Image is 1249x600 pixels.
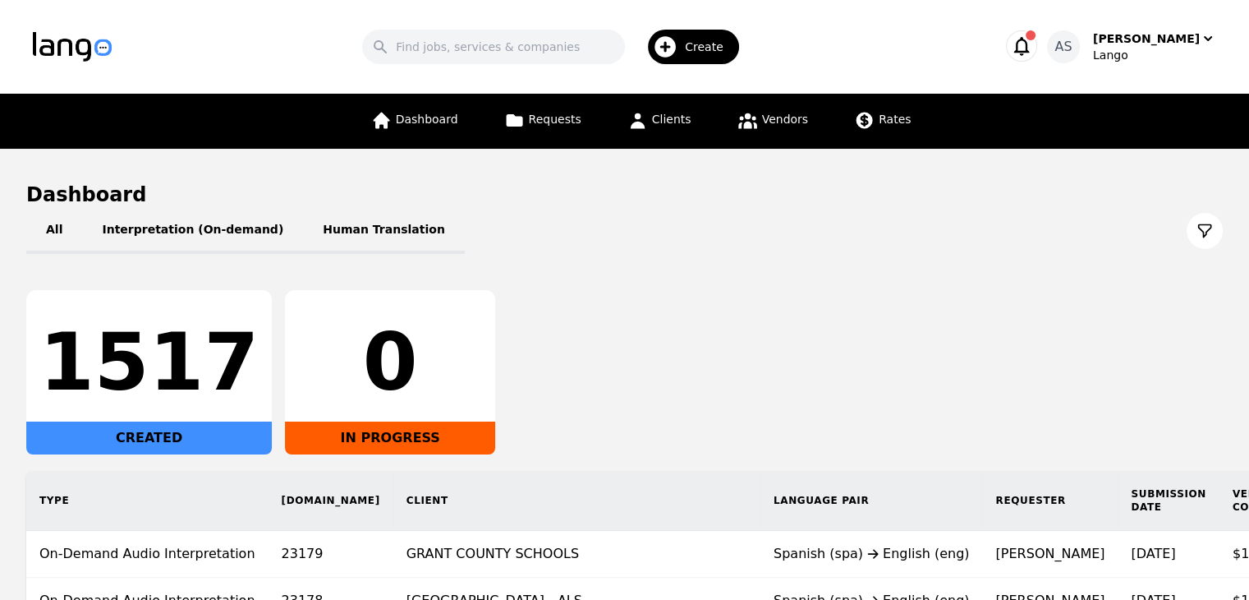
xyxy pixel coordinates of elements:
[393,471,760,531] th: Client
[33,32,112,62] img: Logo
[1187,213,1223,249] button: Filter
[26,422,272,455] div: CREATED
[362,30,625,64] input: Find jobs, services & companies
[618,94,701,149] a: Clients
[393,531,760,578] td: GRANT COUNTY SCHOOLS
[303,208,465,254] button: Human Translation
[39,323,259,402] div: 1517
[1093,30,1200,47] div: [PERSON_NAME]
[361,94,468,149] a: Dashboard
[685,39,735,55] span: Create
[396,113,458,126] span: Dashboard
[82,208,303,254] button: Interpretation (On-demand)
[26,182,1223,208] h1: Dashboard
[879,113,911,126] span: Rates
[728,94,818,149] a: Vendors
[1118,471,1219,531] th: Submission Date
[494,94,591,149] a: Requests
[982,471,1118,531] th: Requester
[529,113,581,126] span: Requests
[625,23,749,71] button: Create
[269,471,393,531] th: [DOMAIN_NAME]
[1131,546,1175,561] time: [DATE]
[652,113,691,126] span: Clients
[774,544,970,564] div: Spanish (spa) English (eng)
[269,531,393,578] td: 23179
[1047,30,1216,63] button: AS[PERSON_NAME]Lango
[285,422,495,455] div: IN PROGRESS
[26,531,269,578] td: On-Demand Audio Interpretation
[26,208,82,254] button: All
[762,113,808,126] span: Vendors
[844,94,921,149] a: Rates
[26,471,269,531] th: Type
[1054,37,1072,57] span: AS
[760,471,983,531] th: Language Pair
[1093,47,1216,63] div: Lango
[298,323,482,402] div: 0
[982,531,1118,578] td: [PERSON_NAME]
